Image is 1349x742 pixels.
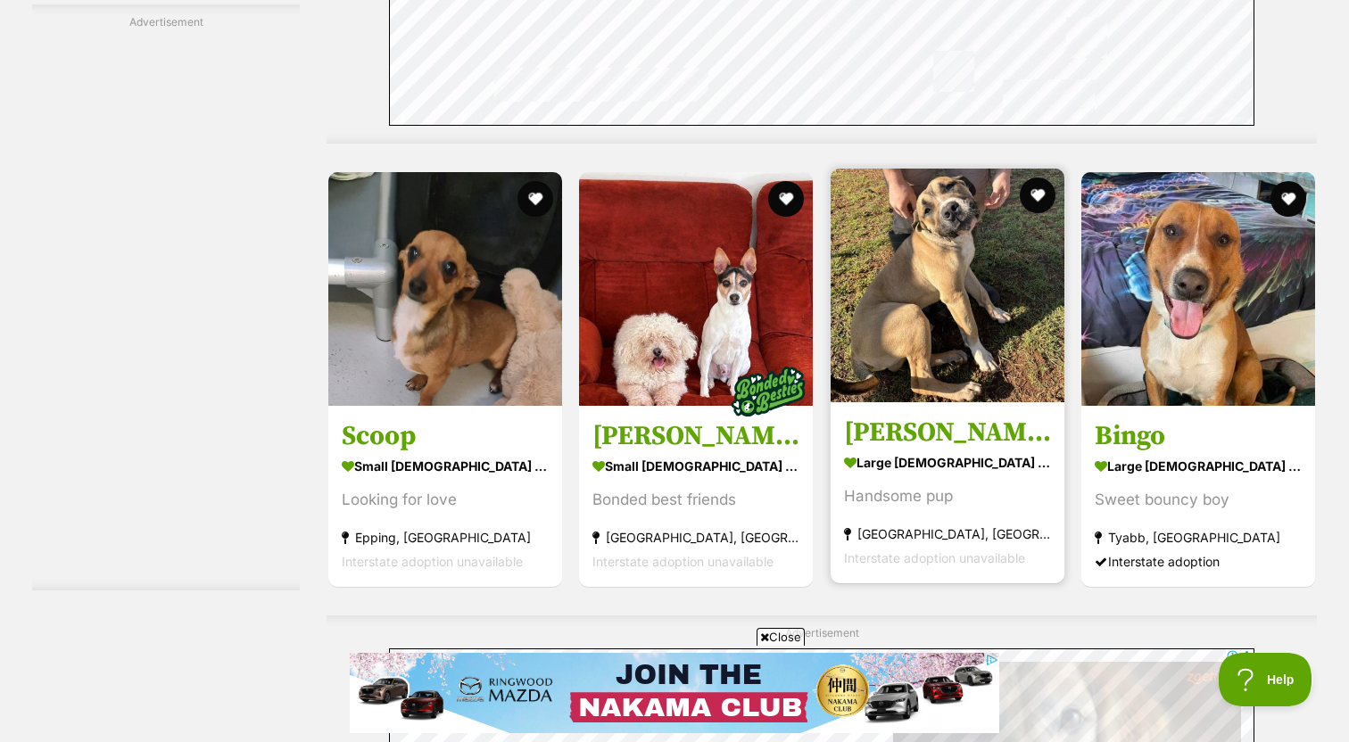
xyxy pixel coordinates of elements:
a: [PERSON_NAME] and [PERSON_NAME] small [DEMOGRAPHIC_DATA] Dog Bonded best friends [GEOGRAPHIC_DATA... [579,406,813,587]
strong: large [DEMOGRAPHIC_DATA] Dog [844,449,1051,475]
div: Handsome pup [844,484,1051,508]
strong: Epping, [GEOGRAPHIC_DATA] [342,525,549,549]
span: Interstate adoption unavailable [844,550,1025,565]
h3: [PERSON_NAME] [PERSON_NAME] [844,416,1051,449]
iframe: Advertisement [350,653,999,733]
div: Looking for love [342,488,549,512]
h3: [PERSON_NAME] and [PERSON_NAME] [592,419,799,453]
strong: [GEOGRAPHIC_DATA], [GEOGRAPHIC_DATA] [592,525,799,549]
button: favourite [1020,177,1055,213]
img: Bingo - American Staffordshire Terrier x Staffordshire Bull Terrier Dog [1081,172,1315,406]
img: Archer Tamblyn - Mastiff Dog [831,169,1064,402]
h3: Bingo [1095,419,1302,453]
a: Bingo large [DEMOGRAPHIC_DATA] Dog Sweet bouncy boy Tyabb, [GEOGRAPHIC_DATA] Interstate adoption [1081,406,1315,587]
span: Interstate adoption unavailable [342,554,523,569]
span: Close [757,628,805,646]
iframe: Advertisement [32,37,300,573]
div: Advertisement [32,4,300,590]
img: Scoop - Chihuahua x Dachshund Dog [328,172,562,406]
h3: Scoop [342,419,549,453]
strong: [GEOGRAPHIC_DATA], [GEOGRAPHIC_DATA] [844,522,1051,546]
a: [PERSON_NAME] [PERSON_NAME] large [DEMOGRAPHIC_DATA] Dog Handsome pup [GEOGRAPHIC_DATA], [GEOGRAP... [831,402,1064,583]
a: Scoop small [DEMOGRAPHIC_DATA] Dog Looking for love Epping, [GEOGRAPHIC_DATA] Interstate adoption... [328,406,562,587]
button: favourite [769,181,805,217]
div: Sweet bouncy boy [1095,488,1302,512]
div: Interstate adoption [1095,549,1302,573]
img: bonded besties [724,347,814,436]
div: Bonded best friends [592,488,799,512]
strong: Tyabb, [GEOGRAPHIC_DATA] [1095,525,1302,549]
strong: small [DEMOGRAPHIC_DATA] Dog [342,453,549,479]
button: favourite [1270,181,1306,217]
strong: small [DEMOGRAPHIC_DATA] Dog [592,453,799,479]
iframe: Help Scout Beacon - Open [1219,653,1313,706]
strong: large [DEMOGRAPHIC_DATA] Dog [1095,453,1302,479]
span: Interstate adoption unavailable [592,554,774,569]
img: Oscar and Lily Tamblyn - Tenterfield Terrier Dog [579,172,813,406]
